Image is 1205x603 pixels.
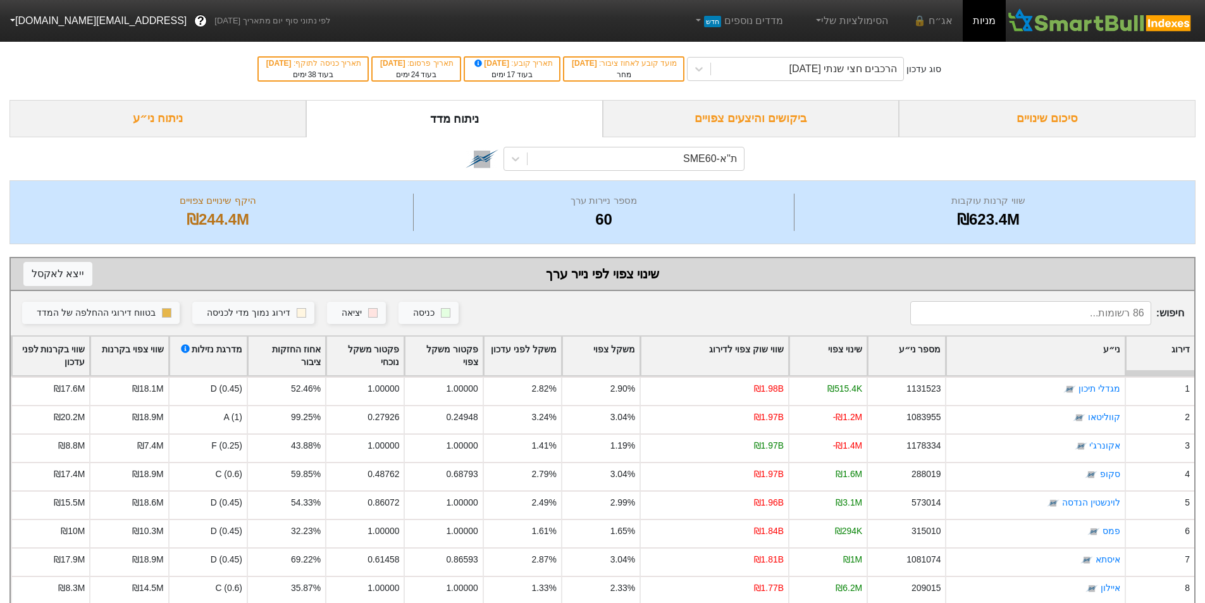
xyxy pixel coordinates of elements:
[291,496,321,509] div: 54.33%
[571,58,677,69] div: מועד קובע לאחוז ציבור :
[214,15,330,27] span: לפי נתוני סוף יום מתאריך [DATE]
[610,382,635,395] div: 2.90%
[54,382,85,395] div: ₪17.6M
[132,411,164,424] div: ₪18.9M
[610,553,635,566] div: 3.04%
[291,411,321,424] div: 99.25%
[1100,469,1120,480] a: סקופ
[1085,583,1098,595] img: tase link
[610,581,635,595] div: 2.33%
[754,382,784,395] div: ₪1.98B
[368,468,399,481] div: 0.48762
[603,100,899,137] div: ביקושים והיצעים צפויים
[54,553,85,566] div: ₪17.9M
[368,382,399,395] div: 1.00000
[380,59,407,68] span: [DATE]
[379,69,454,80] div: בעוד ימים
[446,411,478,424] div: 0.24948
[327,302,386,325] button: יציאה
[1006,8,1195,34] img: SmartBull
[789,337,867,376] div: Toggle SortBy
[168,462,247,490] div: C (0.6)
[291,525,321,538] div: 32.23%
[368,411,399,424] div: 0.27926
[1063,383,1076,396] img: tase link
[911,496,941,509] div: 573014
[168,547,247,576] div: D (0.45)
[168,519,247,547] div: D (0.45)
[1047,497,1060,510] img: tase link
[473,59,512,68] span: [DATE]
[399,302,459,325] button: כניסה
[1062,498,1120,508] a: לוינשטין הנדסה
[291,439,321,452] div: 43.88%
[836,468,862,481] div: ₪1.6M
[906,63,941,76] div: סוג עדכון
[532,439,557,452] div: 1.41%
[610,439,635,452] div: 1.19%
[1185,468,1190,481] div: 4
[1087,526,1100,538] img: tase link
[532,382,557,395] div: 2.82%
[368,581,399,595] div: 1.00000
[179,343,242,370] div: מדרגת נזילות
[265,58,361,69] div: תאריך כניסה לתוקף :
[610,496,635,509] div: 2.99%
[23,264,1182,283] div: שינוי צפוי לפי נייר ערך
[946,337,1124,376] div: Toggle SortBy
[911,468,941,481] div: 288019
[1096,555,1120,565] a: איסתא
[137,439,164,452] div: ₪7.4M
[411,70,419,79] span: 24
[368,525,399,538] div: 1.00000
[754,439,784,452] div: ₪1.97B
[868,337,945,376] div: Toggle SortBy
[37,306,156,320] div: בטווח דירוגי ההחלפה של המדד
[610,468,635,481] div: 3.04%
[532,496,557,509] div: 2.49%
[1185,411,1190,424] div: 2
[266,59,294,68] span: [DATE]
[342,306,362,320] div: יציאה
[532,468,557,481] div: 2.79%
[90,337,168,376] div: Toggle SortBy
[1075,440,1087,453] img: tase link
[1103,526,1120,537] a: פמס
[61,525,85,538] div: ₪10M
[1185,525,1190,538] div: 6
[688,8,788,34] a: מדדים נוספיםחדש
[170,337,247,376] div: Toggle SortBy
[368,439,399,452] div: 1.00000
[22,302,180,325] button: בטווח דירוגי ההחלפה של המדד
[532,411,557,424] div: 3.24%
[906,553,941,566] div: 1081074
[132,468,164,481] div: ₪18.9M
[754,411,784,424] div: ₪1.97B
[754,581,784,595] div: ₪1.77B
[417,208,791,231] div: 60
[754,553,784,566] div: ₪1.81B
[704,16,721,27] span: חדש
[641,337,788,376] div: Toggle SortBy
[1185,496,1190,509] div: 5
[911,525,941,538] div: 315010
[265,69,361,80] div: בעוד ימים
[132,525,164,538] div: ₪10.3M
[23,262,92,286] button: ייצא לאקסל
[466,142,498,175] img: tase link
[446,382,478,395] div: 1.00000
[683,151,738,166] div: ת''א-SME60
[572,59,599,68] span: [DATE]
[192,302,314,325] button: דירוג נמוך מדי לכניסה
[54,496,85,509] div: ₪15.5M
[368,553,399,566] div: 0.61458
[368,496,399,509] div: 0.86072
[1080,554,1093,567] img: tase link
[132,581,164,595] div: ₪14.5M
[1185,553,1190,566] div: 7
[168,433,247,462] div: F (0.25)
[291,581,321,595] div: 35.87%
[836,496,862,509] div: ₪3.1M
[308,70,316,79] span: 38
[532,553,557,566] div: 2.87%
